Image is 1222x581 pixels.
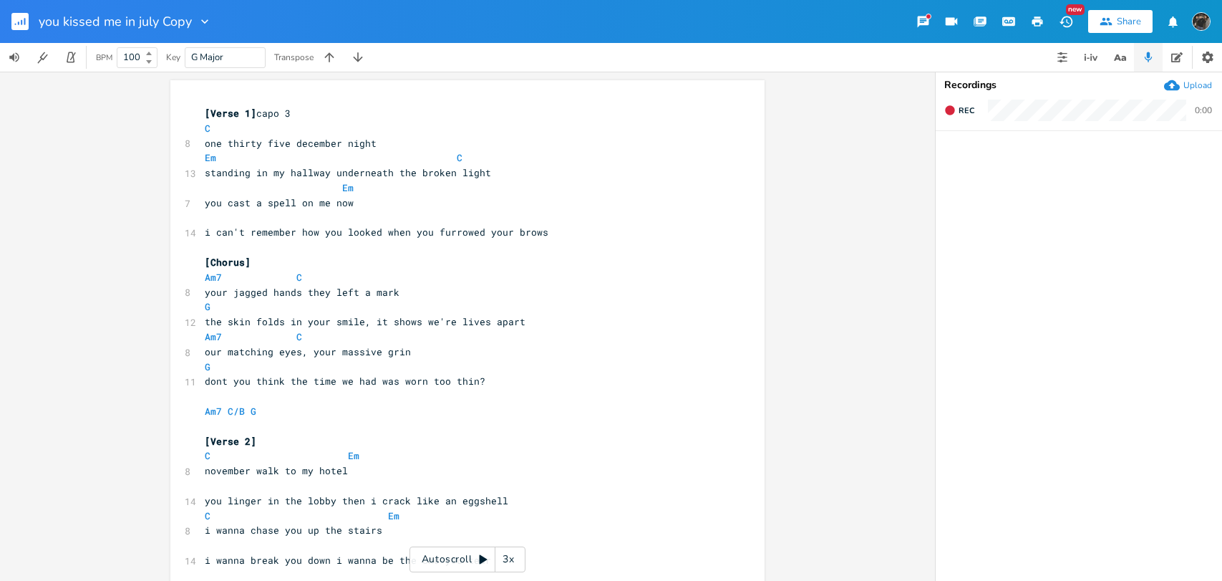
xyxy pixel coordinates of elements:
span: Am7 [205,271,222,284]
span: Em [348,449,359,462]
button: Upload [1164,77,1212,93]
span: i wanna chase you up the stairs [205,524,382,537]
span: Rec [959,105,974,116]
button: New [1052,9,1080,34]
span: Em [388,509,399,522]
span: capo 3 [205,107,291,120]
div: BPM [96,54,112,62]
span: G Major [191,51,223,64]
span: [Verse 2] [205,435,256,448]
span: you cast a spell on me now [205,196,354,209]
button: Share [1088,10,1153,33]
span: G [205,360,210,373]
div: Share [1117,15,1141,28]
div: Transpose [274,53,314,62]
span: G [251,405,256,418]
span: C/B [228,405,245,418]
div: 0:00 [1195,106,1212,115]
span: you kissed me in july Copy [39,15,192,28]
div: Key [166,53,180,62]
span: C [296,330,302,343]
span: Am7 [205,405,222,418]
span: dont you think the time we had was worn too thin? [205,375,485,388]
span: [Verse 1] [205,107,256,120]
img: August Tyler Gallant [1192,12,1211,31]
span: you linger in the lobby then i crack like an eggshell [205,494,508,507]
span: C [205,122,210,135]
span: C [457,151,462,164]
span: C [296,271,302,284]
span: your jagged hands they left a mark [205,286,399,299]
button: Rec [939,99,980,122]
div: New [1066,4,1085,15]
div: Upload [1183,80,1212,91]
span: Em [342,181,354,194]
span: G [205,300,210,313]
span: the skin folds in your smile, it shows we're lives apart [205,315,525,328]
span: Am7 [205,330,222,343]
div: Recordings [944,80,1213,90]
span: C [205,509,210,522]
span: i wanna break you down i wanna be the one you tear [205,554,491,567]
span: one thirty five december night [205,137,377,150]
span: C [205,449,210,462]
span: our matching eyes, your massive grin [205,345,411,358]
div: 3x [495,547,521,572]
span: Em [205,151,216,164]
span: standing in my hallway underneath the broken light [205,166,491,179]
span: november walk to my hotel [205,464,348,477]
span: i can't remember how you looked when you furrowed your brows [205,226,548,239]
div: Autoscroll [409,547,525,572]
span: [Chorus] [205,256,251,269]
